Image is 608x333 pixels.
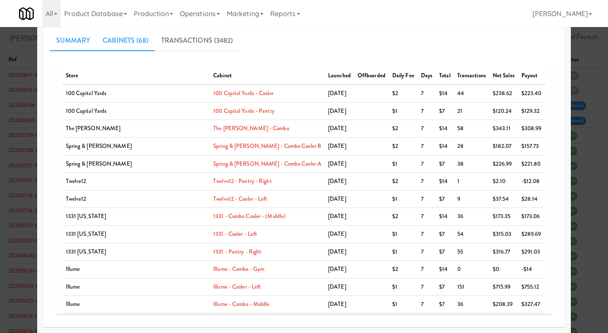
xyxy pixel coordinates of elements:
td: 58 [454,120,489,138]
td: $14 [436,85,454,102]
td: 0 [454,261,489,278]
a: Spring & [PERSON_NAME] - Combo Cooler B [213,142,321,150]
td: $28.14 [518,190,546,208]
th: Store [62,67,210,85]
td: Illume [62,314,210,331]
td: Illume [62,261,210,278]
td: 7 [418,120,436,138]
td: $238.62 [489,85,518,102]
td: [DATE] [325,226,354,243]
td: $7 [436,190,454,208]
td: 7 [418,226,436,243]
th: Net Sales [489,67,518,85]
td: $2 [389,120,418,138]
td: $372.05 [518,314,546,331]
a: 1331 - Pantry - Right [213,248,261,256]
td: [DATE] [325,155,354,173]
td: $291.03 [518,243,546,261]
td: $715.99 [489,278,518,296]
td: $2 [389,85,418,102]
td: -$14 [518,261,546,278]
td: $343.11 [489,120,518,138]
td: [DATE] [325,261,354,278]
td: $316.77 [489,243,518,261]
td: 54 [454,226,489,243]
td: 1331 [US_STATE] [62,208,210,226]
td: $0 [489,261,518,278]
td: [DATE] [325,243,354,261]
td: 7 [418,173,436,191]
td: $173.06 [518,208,546,226]
td: $221.80 [518,155,546,173]
td: $14 [436,120,454,138]
td: 21 [454,102,489,120]
th: Offboarded [354,67,389,85]
a: 100 Capital Yards - Pantry [213,107,274,115]
td: $1 [389,243,418,261]
td: $308.99 [518,120,546,138]
td: $14 [436,208,454,226]
td: $226.99 [489,155,518,173]
a: Summary [50,30,97,51]
td: $182.07 [489,138,518,156]
td: $755.12 [518,278,546,296]
td: [DATE] [325,296,354,314]
td: $7 [436,296,454,314]
td: $1 [389,155,418,173]
td: [DATE] [325,102,354,120]
td: $157.73 [518,138,546,156]
td: $2.10 [489,173,518,191]
td: $2 [389,208,418,226]
td: 1 [454,173,489,191]
td: 55 [454,243,489,261]
td: 7 [418,278,436,296]
a: The [PERSON_NAME] - Combo [213,124,289,132]
td: 1331 [US_STATE] [62,243,210,261]
th: Total [436,67,454,85]
td: $2 [389,173,418,191]
td: -$12.08 [518,173,546,191]
td: $7 [436,243,454,261]
a: 1331 - Combo Cooler - (Middle) [213,212,286,220]
td: 1331 [US_STATE] [62,226,210,243]
td: $208.39 [489,296,518,314]
td: Illume [62,278,210,296]
td: 36 [454,208,489,226]
td: 7 [418,208,436,226]
td: $289.69 [518,226,546,243]
th: Launched [325,67,354,85]
td: $129.32 [518,102,546,120]
a: Cabinets (68) [96,30,155,51]
td: $335.22 [489,314,518,331]
td: 44 [454,85,489,102]
td: 100 Capital Yards [62,85,210,102]
td: 100 Capital Yards [62,102,210,120]
img: Micromart [19,6,34,21]
td: [DATE] [325,208,354,226]
th: Daily Fee [389,67,418,85]
td: 7 [418,190,436,208]
a: Illume - Cooler - Left [213,283,261,291]
td: $1 [389,190,418,208]
td: 7 [418,138,436,156]
td: 38 [454,155,489,173]
td: Illume [62,296,210,314]
td: $1 [389,226,418,243]
td: $173.35 [489,208,518,226]
a: Twelve12 - Pantry - Right [213,177,272,185]
td: $7 [436,102,454,120]
th: Cabinet [210,67,325,85]
td: Twelve12 [62,173,210,191]
td: $1 [389,314,418,331]
td: $37.54 [489,190,518,208]
th: Days [418,67,436,85]
td: 151 [454,278,489,296]
td: $14 [436,173,454,191]
a: Twelve12 - Cooler - Left [213,195,267,203]
td: 7 [418,155,436,173]
td: Spring & [PERSON_NAME] [62,155,210,173]
td: Spring & [PERSON_NAME] [62,138,210,156]
td: $7 [436,155,454,173]
td: [DATE] [325,120,354,138]
th: Transactions [454,67,489,85]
